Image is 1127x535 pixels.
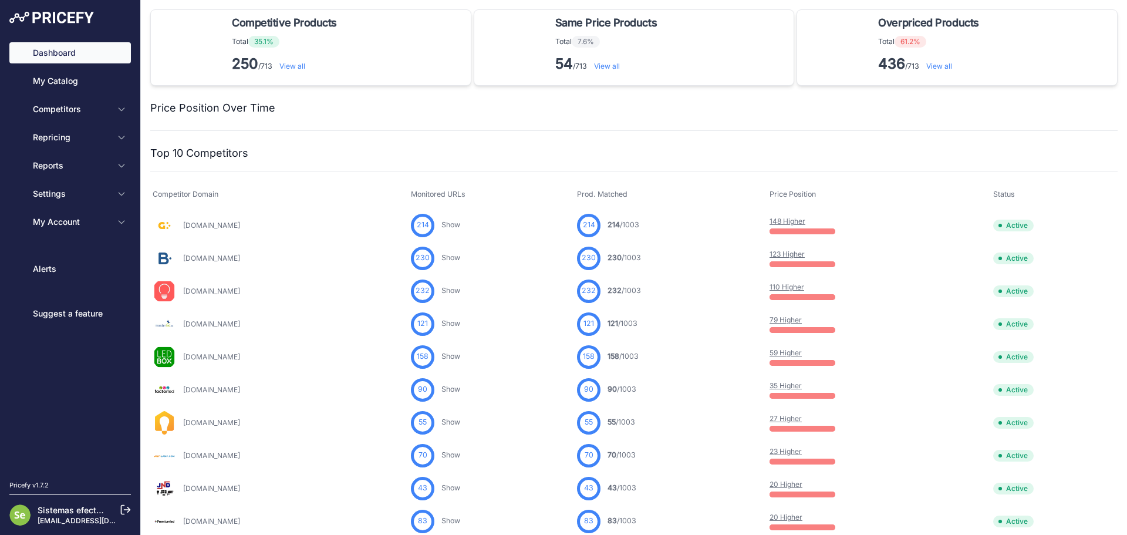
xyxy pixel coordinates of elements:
a: Sistemas efectoLed [38,505,116,515]
span: 43 [418,483,427,494]
span: Repricing [33,132,110,143]
span: 55 [419,417,427,428]
a: Show [441,516,460,525]
a: View all [926,62,952,70]
span: 61.2% [895,36,926,48]
span: Overpriced Products [878,15,978,31]
span: 121 [608,319,618,328]
a: [DOMAIN_NAME] [183,287,240,295]
a: Show [441,286,460,295]
span: 70 [419,450,427,461]
a: Suggest a feature [9,303,131,324]
a: [EMAIL_ADDRESS][DOMAIN_NAME] [38,516,160,525]
span: 121 [583,318,594,329]
a: 35 Higher [770,381,802,390]
span: 158 [583,351,595,362]
a: Show [441,450,460,459]
a: 59 Higher [770,348,802,357]
strong: 54 [555,55,573,72]
span: 70 [585,450,593,461]
a: [DOMAIN_NAME] [183,254,240,263]
span: 35.1% [248,36,279,48]
span: Prod. Matched [577,190,627,198]
span: Active [993,417,1034,429]
a: Alerts [9,258,131,280]
a: View all [594,62,620,70]
a: Show [441,220,460,229]
span: 158 [608,352,619,361]
span: 214 [608,220,620,229]
a: 214/1003 [608,220,639,229]
span: 214 [583,220,595,231]
button: Reports [9,155,131,176]
span: Reports [33,160,110,171]
a: 123 Higher [770,250,805,258]
a: Dashboard [9,42,131,63]
span: 230 [582,253,596,264]
span: 90 [608,385,617,393]
a: Show [441,483,460,492]
a: [DOMAIN_NAME] [183,451,240,460]
span: Active [993,384,1034,396]
p: /713 [555,55,662,73]
a: Show [441,418,460,426]
span: 55 [608,418,616,426]
span: 90 [584,384,593,395]
strong: 436 [878,55,905,72]
a: 232/1003 [608,286,641,295]
span: Price Position [770,190,816,198]
button: My Account [9,211,131,233]
span: Active [993,516,1034,527]
a: 55/1003 [608,418,635,426]
span: 214 [417,220,429,231]
a: [DOMAIN_NAME] [183,221,240,230]
span: 230 [416,253,430,264]
strong: 250 [232,55,258,72]
span: Status [993,190,1015,198]
a: 20 Higher [770,513,802,521]
span: 83 [608,516,617,525]
a: [DOMAIN_NAME] [183,418,240,427]
h2: Top 10 Competitors [150,145,248,161]
a: [DOMAIN_NAME] [183,484,240,493]
a: 20 Higher [770,480,802,489]
span: My Account [33,216,110,228]
span: 43 [584,483,593,494]
a: View all [279,62,305,70]
a: [DOMAIN_NAME] [183,517,240,526]
p: /713 [878,55,983,73]
a: 23 Higher [770,447,802,456]
span: Competitive Products [232,15,337,31]
span: 232 [582,285,596,297]
span: Settings [33,188,110,200]
a: Show [441,385,460,393]
a: 110 Higher [770,282,804,291]
div: Pricefy v1.7.2 [9,480,49,490]
a: Show [441,319,460,328]
span: 90 [418,384,427,395]
button: Repricing [9,127,131,148]
p: /713 [232,55,342,73]
span: 232 [608,286,622,295]
p: Total [878,36,983,48]
a: 121/1003 [608,319,637,328]
span: 83 [584,516,593,527]
span: Monitored URLs [411,190,465,198]
a: 43/1003 [608,483,636,492]
a: 83/1003 [608,516,636,525]
a: [DOMAIN_NAME] [183,385,240,394]
span: Active [993,483,1034,494]
span: Competitors [33,103,110,115]
a: 230/1003 [608,253,641,262]
img: Pricefy Logo [9,12,94,23]
a: 27 Higher [770,414,802,423]
a: Show [441,253,460,262]
span: 55 [585,417,593,428]
a: My Catalog [9,70,131,92]
a: 148 Higher [770,217,805,226]
a: [DOMAIN_NAME] [183,352,240,361]
span: Active [993,285,1034,297]
span: Active [993,220,1034,231]
button: Competitors [9,99,131,120]
a: 70/1003 [608,450,636,459]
